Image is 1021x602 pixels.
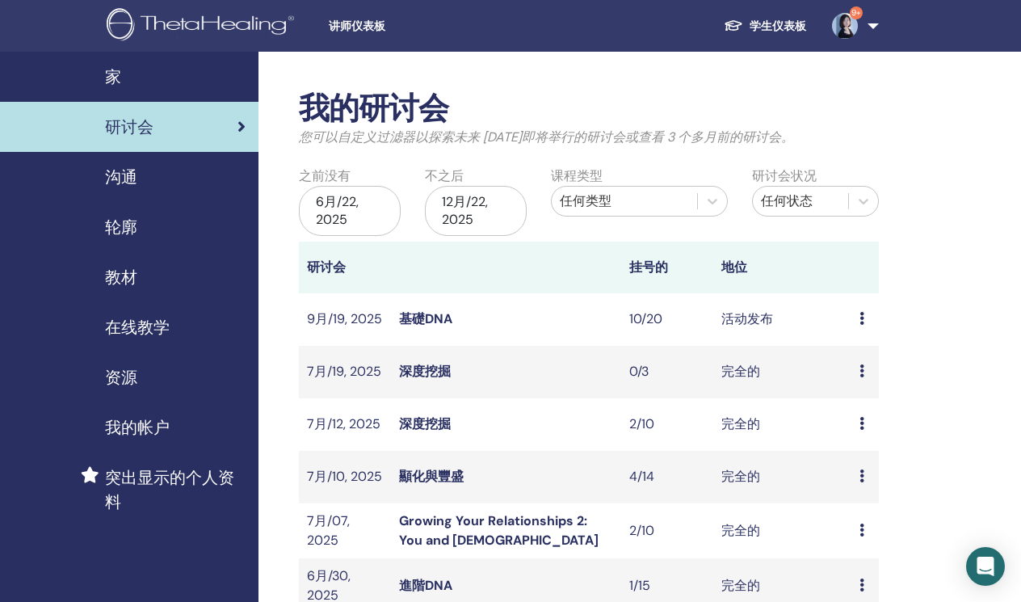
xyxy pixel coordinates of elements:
[850,6,863,19] span: 9+
[713,451,851,503] td: 完全的
[299,503,391,558] td: 7月/07, 2025
[752,166,817,186] label: 研讨会状况
[711,11,819,41] a: 学生仪表板
[621,346,713,398] td: 0/3
[299,186,401,236] div: 6月/22, 2025
[299,166,351,186] label: 之前没有
[399,415,451,432] a: 深度挖掘
[966,547,1005,586] div: Open Intercom Messenger
[713,346,851,398] td: 完全的
[621,293,713,346] td: 10/20
[724,19,743,32] img: graduation-cap-white.svg
[399,310,452,327] a: 基礎DNA
[105,165,137,189] span: 沟通
[299,451,391,503] td: 7月/10, 2025
[105,415,170,440] span: 我的帐户
[560,192,689,211] div: 任何类型
[299,398,391,451] td: 7月/12, 2025
[299,242,391,293] th: 研讨会
[621,398,713,451] td: 2/10
[399,468,464,485] a: 顯化與豐盛
[621,503,713,558] td: 2/10
[105,365,137,389] span: 资源
[399,363,451,380] a: 深度挖掘
[299,293,391,346] td: 9月/19, 2025
[399,512,599,549] a: Growing Your Relationships 2: You and [DEMOGRAPHIC_DATA]
[299,128,879,147] p: 您可以自定义过滤器以探索未来 [DATE]即将举行的研讨会或查看 3 个多月前的研讨会。
[105,215,137,239] span: 轮廓
[105,115,153,139] span: 研讨会
[105,315,170,339] span: 在线教学
[399,577,452,594] a: 進階DNA
[105,65,121,89] span: 家
[105,265,137,289] span: 教材
[832,13,858,39] img: default.jpg
[621,451,713,503] td: 4/14
[713,398,851,451] td: 完全的
[299,91,879,128] h2: 我的研讨会
[299,346,391,398] td: 7月/19, 2025
[425,166,464,186] label: 不之后
[105,465,246,514] span: 突出显示的个人资料
[621,242,713,293] th: 挂号的
[761,192,840,211] div: 任何状态
[551,166,603,186] label: 课程类型
[713,242,851,293] th: 地位
[713,503,851,558] td: 完全的
[329,18,571,35] span: 讲师仪表板
[107,8,300,44] img: logo.png
[713,293,851,346] td: 活动发布
[425,186,527,236] div: 12月/22, 2025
